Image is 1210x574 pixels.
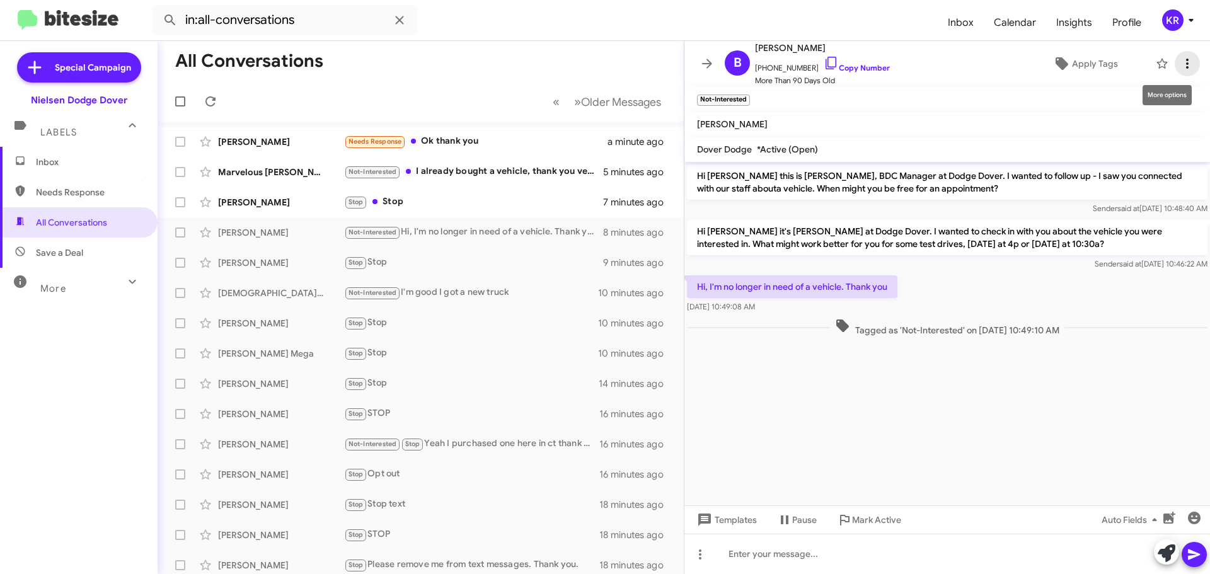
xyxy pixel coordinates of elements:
[599,559,674,571] div: 18 minutes ago
[349,379,364,387] span: Stop
[218,559,344,571] div: [PERSON_NAME]
[697,118,768,130] span: [PERSON_NAME]
[1020,52,1149,75] button: Apply Tags
[344,134,608,149] div: Ok thank you
[349,228,397,236] span: Not-Interested
[349,289,397,297] span: Not-Interested
[598,287,674,299] div: 10 minutes ago
[599,408,674,420] div: 16 minutes ago
[757,144,818,155] span: *Active (Open)
[1092,508,1172,531] button: Auto Fields
[684,508,767,531] button: Templates
[546,89,669,115] nav: Page navigation example
[349,561,364,569] span: Stop
[697,144,752,155] span: Dover Dodge
[344,376,599,391] div: Stop
[349,410,364,418] span: Stop
[218,347,344,360] div: [PERSON_NAME] Mega
[40,127,77,138] span: Labels
[344,285,598,300] div: I'm good I got a new truck
[344,406,599,421] div: STOP
[603,166,674,178] div: 5 minutes ago
[349,500,364,508] span: Stop
[734,53,742,73] span: B
[175,51,323,71] h1: All Conversations
[687,220,1207,255] p: Hi [PERSON_NAME] it's [PERSON_NAME] at Dodge Dover. I wanted to check in with you about the vehic...
[40,283,66,294] span: More
[1162,9,1184,31] div: KR
[36,216,107,229] span: All Conversations
[687,302,755,311] span: [DATE] 10:49:08 AM
[218,468,344,481] div: [PERSON_NAME]
[599,498,674,511] div: 18 minutes ago
[349,470,364,478] span: Stop
[349,349,364,357] span: Stop
[349,137,402,146] span: Needs Response
[598,317,674,330] div: 10 minutes ago
[218,317,344,330] div: [PERSON_NAME]
[218,226,344,239] div: [PERSON_NAME]
[55,61,131,74] span: Special Campaign
[405,440,420,448] span: Stop
[755,40,890,55] span: [PERSON_NAME]
[1095,259,1207,268] span: Sender [DATE] 10:46:22 AM
[852,508,901,531] span: Mark Active
[687,275,897,298] p: Hi, I'm no longer in need of a vehicle. Thank you
[567,89,669,115] button: Next
[1143,85,1192,105] div: More options
[36,186,143,198] span: Needs Response
[349,440,397,448] span: Not-Interested
[687,164,1207,200] p: Hi [PERSON_NAME] this is [PERSON_NAME], BDC Manager at Dodge Dover. I wanted to follow up - I saw...
[1119,259,1141,268] span: said at
[218,377,344,390] div: [PERSON_NAME]
[581,95,661,109] span: Older Messages
[17,52,141,83] a: Special Campaign
[792,508,817,531] span: Pause
[603,256,674,269] div: 9 minutes ago
[1151,9,1196,31] button: KR
[599,377,674,390] div: 14 minutes ago
[218,135,344,148] div: [PERSON_NAME]
[603,226,674,239] div: 8 minutes ago
[830,318,1064,336] span: Tagged as 'Not-Interested' on [DATE] 10:49:10 AM
[344,437,599,451] div: Yeah I purchased one here in ct thank you
[349,258,364,267] span: Stop
[218,256,344,269] div: [PERSON_NAME]
[755,74,890,87] span: More Than 90 Days Old
[344,467,599,481] div: Opt out
[218,438,344,451] div: [PERSON_NAME]
[36,156,143,168] span: Inbox
[1046,4,1102,41] a: Insights
[31,94,127,106] div: Nielsen Dodge Dover
[344,255,603,270] div: Stop
[153,5,417,35] input: Search
[574,94,581,110] span: »
[349,319,364,327] span: Stop
[1093,204,1207,213] span: Sender [DATE] 10:48:40 AM
[349,168,397,176] span: Not-Interested
[349,531,364,539] span: Stop
[694,508,757,531] span: Templates
[984,4,1046,41] a: Calendar
[344,497,599,512] div: Stop text
[608,135,674,148] div: a minute ago
[344,558,599,572] div: Please remove me from text messages. Thank you.
[218,498,344,511] div: [PERSON_NAME]
[824,63,890,72] a: Copy Number
[599,529,674,541] div: 18 minutes ago
[603,196,674,209] div: 7 minutes ago
[344,164,603,179] div: I already bought a vehicle, thank you very much.
[1117,204,1139,213] span: said at
[599,438,674,451] div: 16 minutes ago
[344,195,603,209] div: Stop
[755,55,890,74] span: [PHONE_NUMBER]
[1102,4,1151,41] a: Profile
[218,196,344,209] div: [PERSON_NAME]
[344,346,598,360] div: Stop
[1072,52,1118,75] span: Apply Tags
[1102,508,1162,531] span: Auto Fields
[767,508,827,531] button: Pause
